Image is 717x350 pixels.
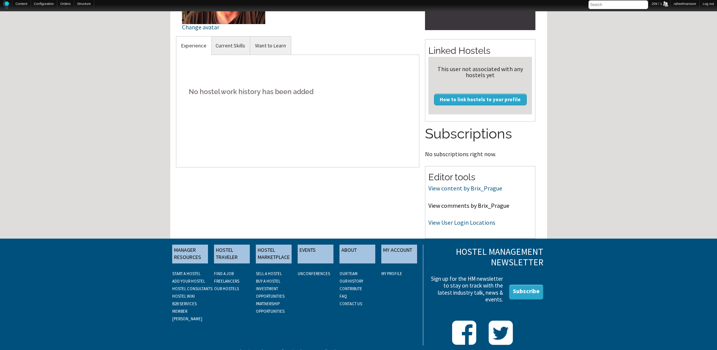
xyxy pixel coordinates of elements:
a: How to link hostels to your profile [434,94,527,105]
a: B2B SERVICES [172,301,197,306]
h2: Editor tools [428,171,532,184]
h2: Linked Hostels [428,44,532,57]
a: Subscribe [509,285,543,300]
a: UNCONFERENCES [298,271,330,276]
a: HOSTEL CONSULTANTS [172,286,213,291]
div: This user not associated with any hostels yet [431,66,529,78]
a: INVESTMENT OPPORTUNITIES [256,286,284,299]
div: Change avatar [182,24,265,30]
a: HOSTEL MARKETPLACE [256,245,292,263]
a: MANAGER RESOURCES [172,245,208,263]
a: MEMBER [PERSON_NAME] [172,309,202,321]
a: ABOUT [339,245,375,263]
a: FIND A JOB [214,271,234,276]
a: FREELANCERS [214,278,239,284]
a: OUR TEAM [339,271,358,276]
a: HOSTEL WIKI [172,294,195,299]
a: View content by Brix_Prague [428,184,502,192]
a: OUR HISTORY [339,278,363,284]
a: PARTNERSHIP OPPORTUNITIES [256,301,284,314]
input: Search [589,0,648,9]
a: Current Skills [211,37,250,55]
a: OUR HOSTELS [214,286,239,291]
a: BUY A HOSTEL [256,278,280,284]
a: SELL A HOSTEL [256,271,282,276]
a: Experience [176,37,211,55]
a: HOSTEL TRAVELER [214,245,250,263]
a: START A HOSTEL [172,271,200,276]
img: Home [3,0,9,9]
a: Want to Learn [250,37,291,55]
a: MY ACCOUNT [381,245,417,263]
a: EVENTS [298,245,333,263]
a: CONTRIBUTE [339,286,362,291]
a: CONTACT US [339,301,362,306]
h2: Subscriptions [425,124,535,144]
h5: No hostel work history has been added [182,80,414,103]
a: FAQ [339,294,347,299]
h3: Hostel Management Newsletter [429,247,543,268]
a: My Profile [381,271,402,276]
p: Sign up for the HM newsletter to stay on track with the latest industry talk, news & events. [429,275,503,303]
a: View User Login Locations [428,219,495,226]
a: View comments by Brix_Prague [428,202,509,209]
section: No subscriptions right now. [425,124,535,157]
a: ADD YOUR HOSTEL [172,278,205,284]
